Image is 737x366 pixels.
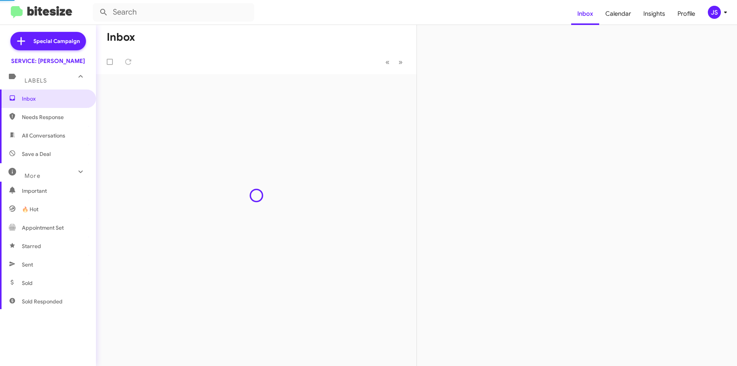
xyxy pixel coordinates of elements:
[637,3,671,25] a: Insights
[22,242,41,250] span: Starred
[22,187,87,195] span: Important
[599,3,637,25] a: Calendar
[93,3,254,22] input: Search
[25,172,40,179] span: More
[708,6,721,19] div: JS
[33,37,80,45] span: Special Campaign
[381,54,394,70] button: Previous
[671,3,701,25] a: Profile
[10,32,86,50] a: Special Campaign
[381,54,407,70] nav: Page navigation example
[22,261,33,268] span: Sent
[571,3,599,25] a: Inbox
[398,57,403,67] span: »
[394,54,407,70] button: Next
[385,57,390,67] span: «
[11,57,85,65] div: SERVICE: [PERSON_NAME]
[22,132,65,139] span: All Conversations
[22,298,63,305] span: Sold Responded
[22,150,51,158] span: Save a Deal
[25,77,47,84] span: Labels
[22,95,87,103] span: Inbox
[22,224,64,232] span: Appointment Set
[701,6,729,19] button: JS
[107,31,135,43] h1: Inbox
[22,279,33,287] span: Sold
[22,205,38,213] span: 🔥 Hot
[22,113,87,121] span: Needs Response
